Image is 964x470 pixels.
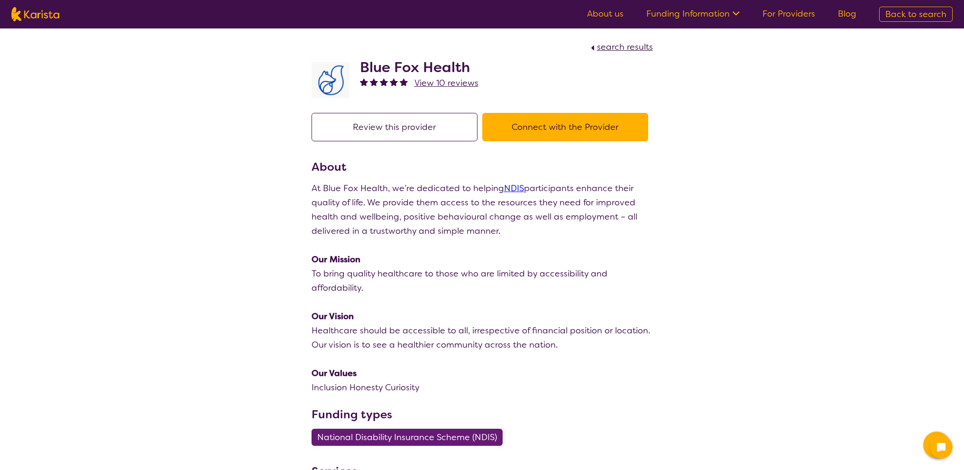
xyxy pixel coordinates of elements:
[414,77,478,89] span: View 10 reviews
[312,406,653,423] h3: Funding types
[312,62,349,98] img: lyehhyr6avbivpacwqcf.png
[400,78,408,86] img: fullstar
[312,368,357,379] strong: Our Values
[762,8,815,19] a: For Providers
[504,183,524,194] a: NDIS
[838,8,856,19] a: Blog
[312,311,354,322] strong: Our Vision
[390,78,398,86] img: fullstar
[360,59,478,76] h2: Blue Fox Health
[380,78,388,86] img: fullstar
[312,323,653,352] p: Healthcare should be accessible to all, irrespective of financial position or location. Our visio...
[482,113,648,141] button: Connect with the Provider
[312,181,653,238] p: At Blue Fox Health, we’re dedicated to helping participants enhance their quality of life. We pro...
[597,41,653,53] span: search results
[923,432,950,458] button: Channel Menu
[588,41,653,53] a: search results
[312,121,482,133] a: Review this provider
[312,158,653,175] h3: About
[885,9,946,20] span: Back to search
[317,429,497,446] span: National Disability Insurance Scheme (NDIS)
[370,78,378,86] img: fullstar
[312,267,653,295] p: To bring quality healthcare to those who are limited by accessibility and affordability.
[482,121,653,133] a: Connect with the Provider
[587,8,624,19] a: About us
[646,8,740,19] a: Funding Information
[360,78,368,86] img: fullstar
[312,113,477,141] button: Review this provider
[312,432,508,443] a: National Disability Insurance Scheme (NDIS)
[312,380,653,395] p: Inclusion Honesty Curiosity
[11,7,59,21] img: Karista logo
[414,76,478,90] a: View 10 reviews
[312,254,360,265] strong: Our Mission
[879,7,953,22] a: Back to search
